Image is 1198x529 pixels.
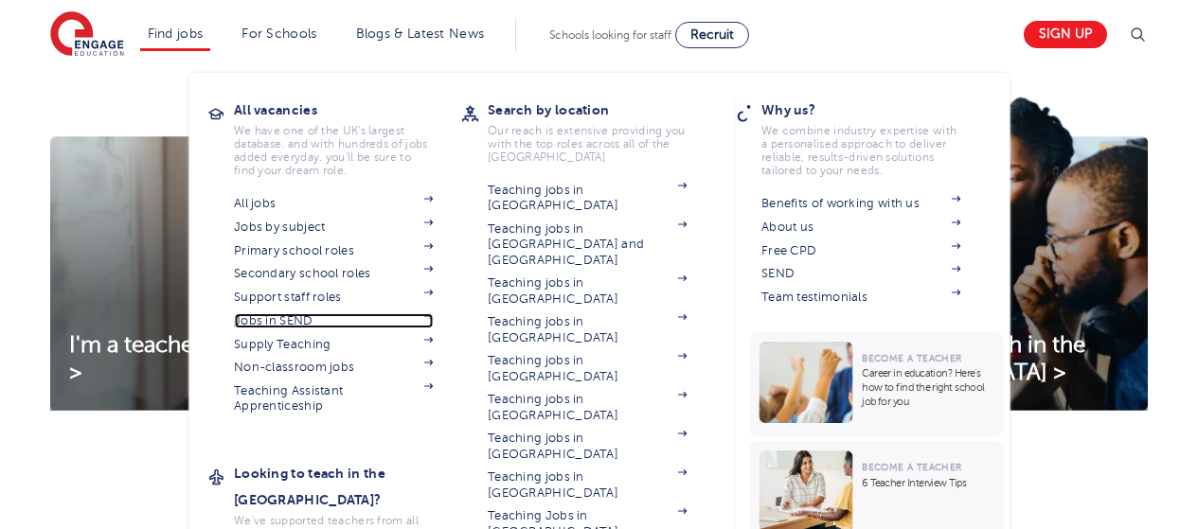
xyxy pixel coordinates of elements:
p: Our reach is extensive providing you with the top roles across all of the [GEOGRAPHIC_DATA] [488,124,687,164]
a: Jobs by subject [234,220,433,235]
span: Become a Teacher [862,353,961,363]
span: I'm a teacher looking for work > [69,332,379,385]
a: Blogs & Latest News [356,26,485,41]
a: About us [761,220,960,235]
a: Find jobs [148,26,204,41]
a: Team testimonials [761,290,960,305]
a: I'm a teacher looking for work > [50,332,401,387]
a: Recruit [675,22,749,48]
p: 6 Teacher Interview Tips [862,476,993,490]
img: I'm a teacher looking for work [50,95,401,411]
a: Teaching jobs in [GEOGRAPHIC_DATA] [488,275,687,307]
h3: Search by location [488,97,715,123]
p: Career in education? Here’s how to find the right school job for you [862,366,993,409]
a: Why us?We combine industry expertise with a personalised approach to deliver reliable, results-dr... [761,97,989,177]
img: Engage Education [50,11,124,59]
p: We have one of the UK's largest database. and with hundreds of jobs added everyday. you'll be sur... [234,124,433,177]
a: Become a TeacherCareer in education? Here’s how to find the right school job for you [749,332,1008,437]
a: Support staff roles [234,290,433,305]
a: Secondary school roles [234,266,433,281]
a: All jobs [234,196,433,211]
p: We combine industry expertise with a personalised approach to deliver reliable, results-driven so... [761,124,960,177]
a: Sign up [1024,21,1107,48]
a: Teaching jobs in [GEOGRAPHIC_DATA] [488,469,687,501]
a: SEND [761,266,960,281]
a: Non-classroom jobs [234,360,433,375]
h3: Looking to teach in the [GEOGRAPHIC_DATA]? [234,460,461,513]
a: Teaching jobs in [GEOGRAPHIC_DATA] and [GEOGRAPHIC_DATA] [488,221,687,268]
a: Teaching jobs in [GEOGRAPHIC_DATA] [488,392,687,423]
a: Teaching Assistant Apprenticeship [234,383,433,414]
a: Supply Teaching [234,337,433,352]
a: Teaching jobs in [GEOGRAPHIC_DATA] [488,183,687,214]
a: Teaching jobs in [GEOGRAPHIC_DATA] [488,314,687,345]
span: Schools looking for staff [549,28,671,42]
a: All vacanciesWe have one of the UK's largest database. and with hundreds of jobs added everyday. ... [234,97,461,177]
a: Search by locationOur reach is extensive providing you with the top roles across all of the [GEOG... [488,97,715,164]
a: Free CPD [761,243,960,258]
a: Jobs in SEND [234,313,433,328]
a: Primary school roles [234,243,433,258]
a: For Schools [241,26,316,41]
h3: All vacancies [234,97,461,123]
a: Teaching jobs in [GEOGRAPHIC_DATA] [488,353,687,384]
a: Benefits of working with us [761,196,960,211]
span: Become a Teacher [862,462,961,472]
a: Teaching jobs in [GEOGRAPHIC_DATA] [488,431,687,462]
span: Recruit [690,27,734,42]
h3: Why us? [761,97,989,123]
